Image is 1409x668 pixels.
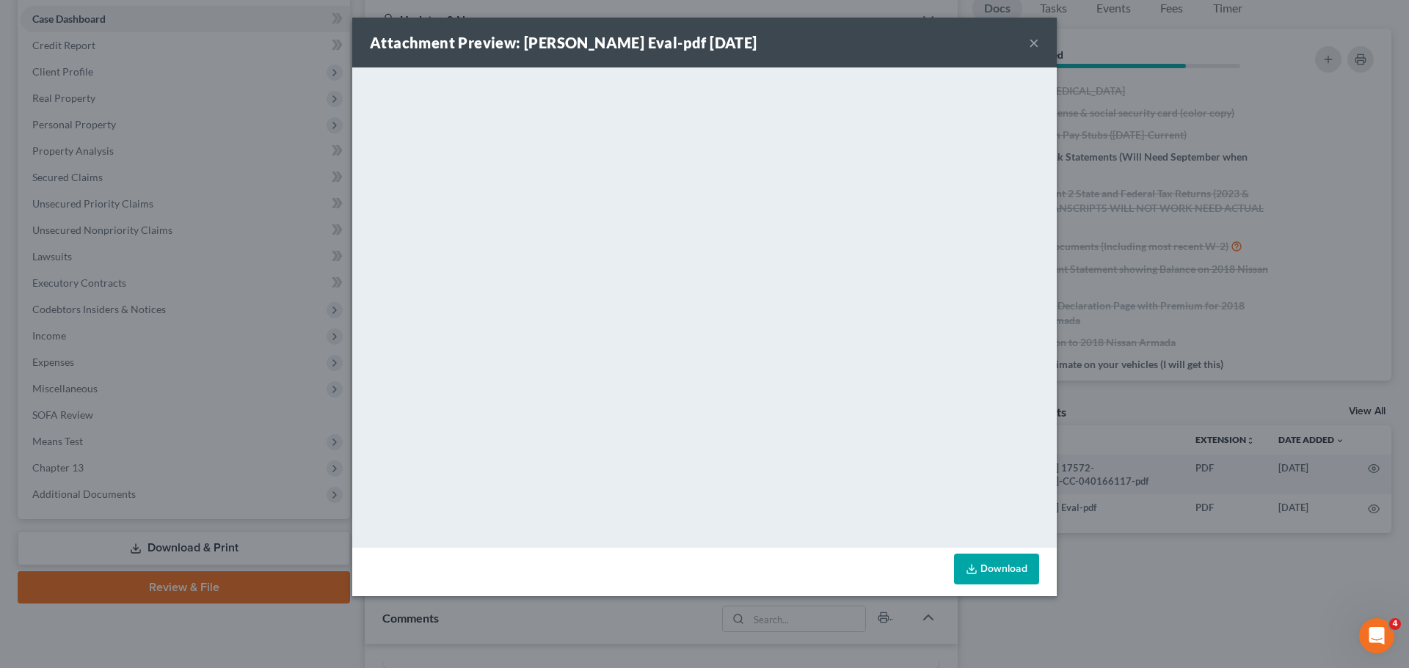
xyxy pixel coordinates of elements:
a: Download [954,554,1039,584]
button: × [1029,34,1039,51]
iframe: <object ng-attr-data='[URL][DOMAIN_NAME]' type='application/pdf' width='100%' height='650px'></ob... [352,67,1057,544]
strong: Attachment Preview: [PERSON_NAME] Eval-pdf [DATE] [370,34,757,51]
span: 4 [1389,618,1401,630]
iframe: Intercom live chat [1359,618,1394,653]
